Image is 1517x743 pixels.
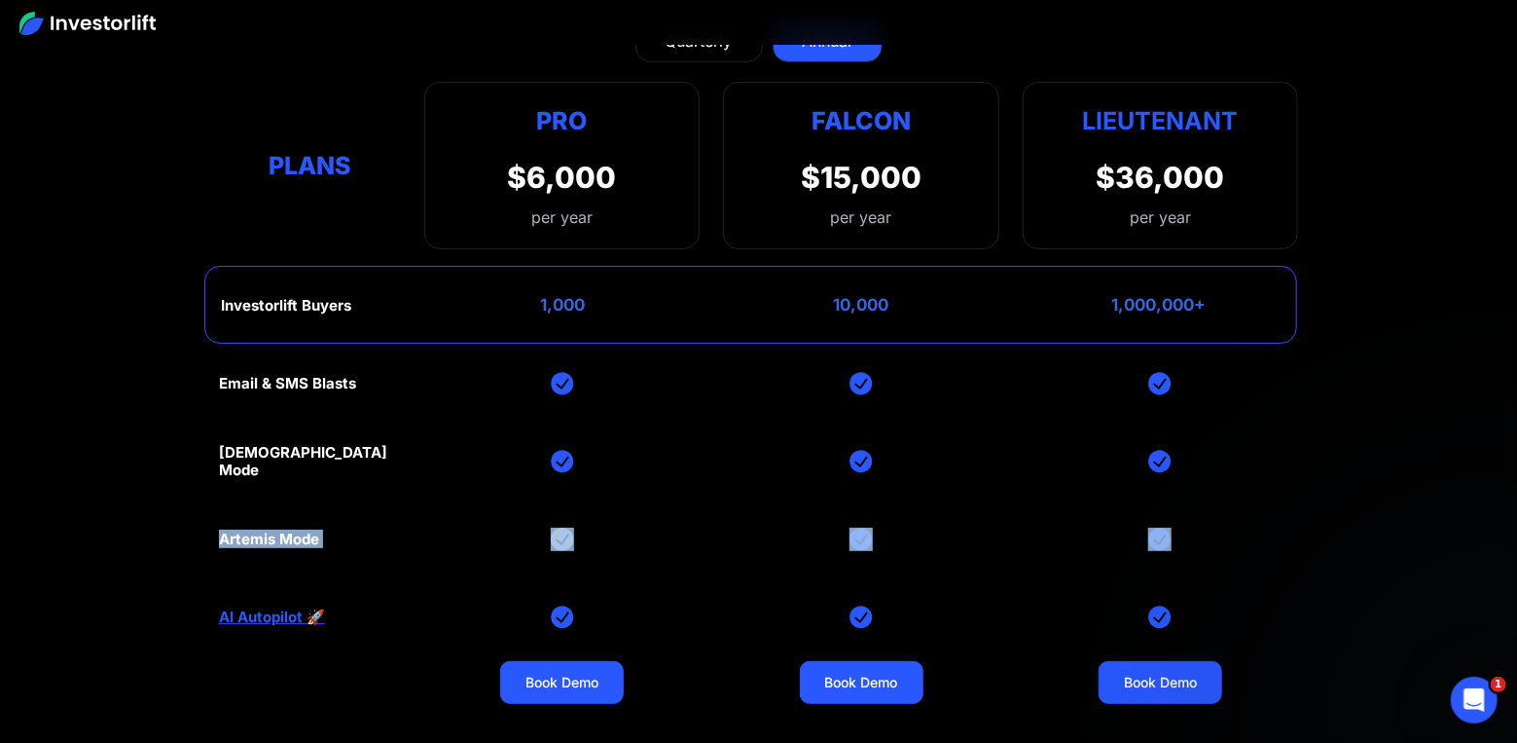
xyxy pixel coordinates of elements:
[508,102,617,140] div: Pro
[500,661,624,704] a: Book Demo
[219,531,319,548] div: Artemis Mode
[1099,661,1222,704] a: Book Demo
[219,444,401,479] div: [DEMOGRAPHIC_DATA] Mode
[1111,295,1206,315] div: 1,000,000+
[831,205,892,229] div: per year
[1491,677,1506,692] span: 1
[508,160,617,195] div: $6,000
[540,295,585,315] div: 1,000
[1096,160,1224,195] div: $36,000
[508,205,617,229] div: per year
[801,160,921,195] div: $15,000
[800,661,923,704] a: Book Demo
[812,102,911,140] div: Falcon
[833,295,888,315] div: 10,000
[221,297,351,315] div: Investorlift Buyers
[1130,205,1191,229] div: per year
[219,609,325,626] a: AI Autopilot 🚀
[219,146,401,184] div: Plans
[1451,677,1498,724] iframe: Intercom live chat
[219,375,356,392] div: Email & SMS Blasts
[1082,106,1238,135] strong: Lieutenant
